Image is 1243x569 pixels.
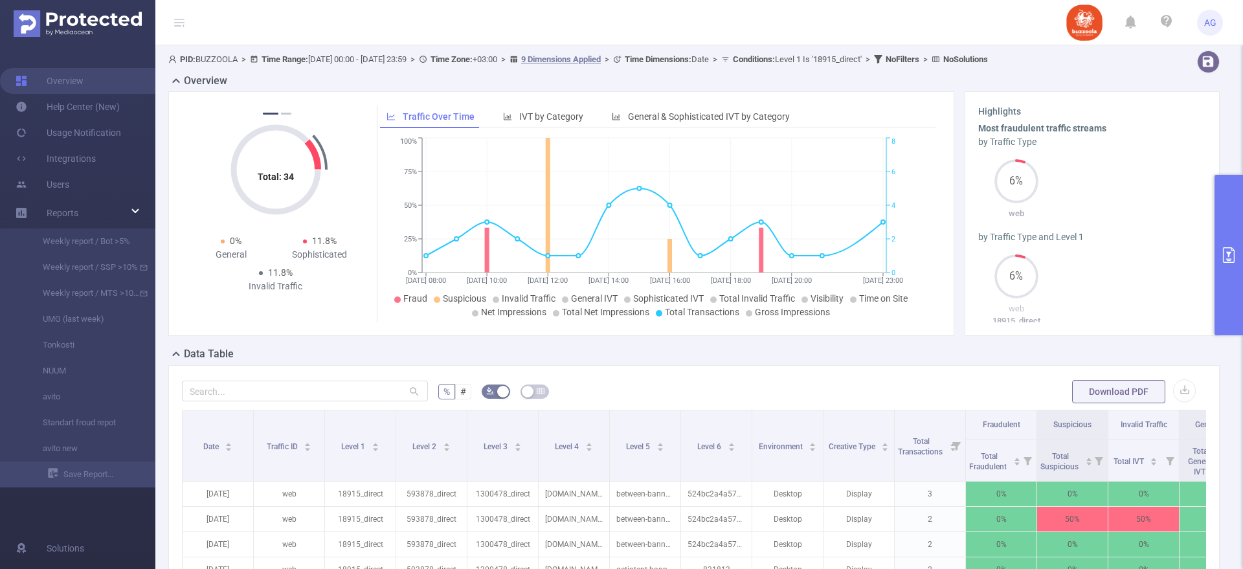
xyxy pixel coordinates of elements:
[26,384,140,410] a: avito
[502,293,555,304] span: Invalid Traffic
[225,441,232,445] i: icon: caret-up
[406,276,446,285] tspan: [DATE] 08:00
[752,482,823,506] p: Desktop
[943,54,988,64] b: No Solutions
[225,446,232,450] i: icon: caret-down
[697,442,723,451] span: Level 6
[983,420,1020,429] span: Fraudulent
[752,507,823,531] p: Desktop
[238,54,250,64] span: >
[811,293,844,304] span: Visibility
[400,138,417,146] tspan: 100%
[895,532,965,557] p: 2
[891,168,895,176] tspan: 6
[809,441,816,449] div: Sort
[519,111,583,122] span: IVT by Category
[994,271,1038,282] span: 6%
[268,267,293,278] span: 11.8%
[26,280,140,306] a: Weekly report / MTS >10%
[304,446,311,450] i: icon: caret-down
[539,532,609,557] p: [DOMAIN_NAME]
[978,302,1054,315] p: web
[891,269,895,277] tspan: 0
[1114,457,1146,466] span: Total IVT
[503,112,512,121] i: icon: bar-chart
[403,111,475,122] span: Traffic Over Time
[26,358,140,384] a: NUUM
[585,441,593,449] div: Sort
[267,442,300,451] span: Traffic ID
[183,482,253,506] p: [DATE]
[514,441,522,449] div: Sort
[514,446,521,450] i: icon: caret-down
[539,507,609,531] p: [DOMAIN_NAME]
[14,10,142,37] img: Protected Media
[325,482,396,506] p: 18915_direct
[443,386,450,397] span: %
[231,280,320,293] div: Invalid Traffic
[947,410,965,481] i: Filter menu
[728,446,735,450] i: icon: caret-down
[187,248,276,262] div: General
[1150,456,1158,463] div: Sort
[681,482,752,506] p: 524bc2a4a571c60a7ce3fcea_68d3eb1f70e7b22e24eb203a
[681,532,752,557] p: 524bc2a4a571c60a7ce3fcea_68d3fb1f810d98fb303a2ac9
[312,236,337,246] span: 11.8%
[633,293,704,304] span: Sophisticated IVT
[183,532,253,557] p: [DATE]
[1195,420,1235,429] span: General IVT
[829,442,877,451] span: Creative Type
[891,138,895,146] tspan: 8
[1188,447,1214,476] span: Total General IVT
[809,441,816,445] i: icon: caret-up
[404,168,417,176] tspan: 75%
[481,307,546,317] span: Net Impressions
[26,254,140,280] a: Weekly report / SSP >10%
[225,441,232,449] div: Sort
[966,482,1036,506] p: 0%
[47,200,78,226] a: Reports
[891,235,895,243] tspan: 2
[486,387,494,395] i: icon: bg-colors
[863,276,903,285] tspan: [DATE] 23:00
[1018,440,1036,481] i: Filter menu
[16,68,84,94] a: Overview
[304,441,311,449] div: Sort
[403,293,427,304] span: Fraud
[404,201,417,210] tspan: 50%
[1085,456,1092,460] i: icon: caret-up
[859,293,908,304] span: Time on Site
[728,441,735,445] i: icon: caret-up
[898,437,945,456] span: Total Transactions
[759,442,805,451] span: Environment
[1085,456,1093,463] div: Sort
[396,507,467,531] p: 593878_direct
[467,482,538,506] p: 1300478_direct
[184,73,227,89] h2: Overview
[182,381,428,401] input: Search...
[626,442,652,451] span: Level 5
[203,442,221,451] span: Date
[612,112,621,121] i: icon: bar-chart
[728,441,735,449] div: Sort
[281,113,291,115] button: 2
[555,442,581,451] span: Level 4
[588,276,629,285] tspan: [DATE] 14:00
[1085,460,1092,464] i: icon: caret-down
[467,507,538,531] p: 1300478_direct
[262,54,308,64] b: Time Range:
[610,507,680,531] p: between-banner_Zj0yNDBkeFwAXlJWAAdUUwhTVgVYDVUBVgkFDwEAAVI
[1040,452,1081,471] span: Total Suspicious
[539,482,609,506] p: [DOMAIN_NAME]
[325,507,396,531] p: 18915_direct
[752,532,823,557] p: Desktop
[47,535,84,561] span: Solutions
[263,113,278,115] button: 1
[258,172,294,182] tspan: Total: 34
[809,446,816,450] i: icon: caret-down
[978,207,1054,220] p: web
[823,482,894,506] p: Display
[709,54,721,64] span: >
[891,201,895,210] tspan: 4
[168,55,180,63] i: icon: user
